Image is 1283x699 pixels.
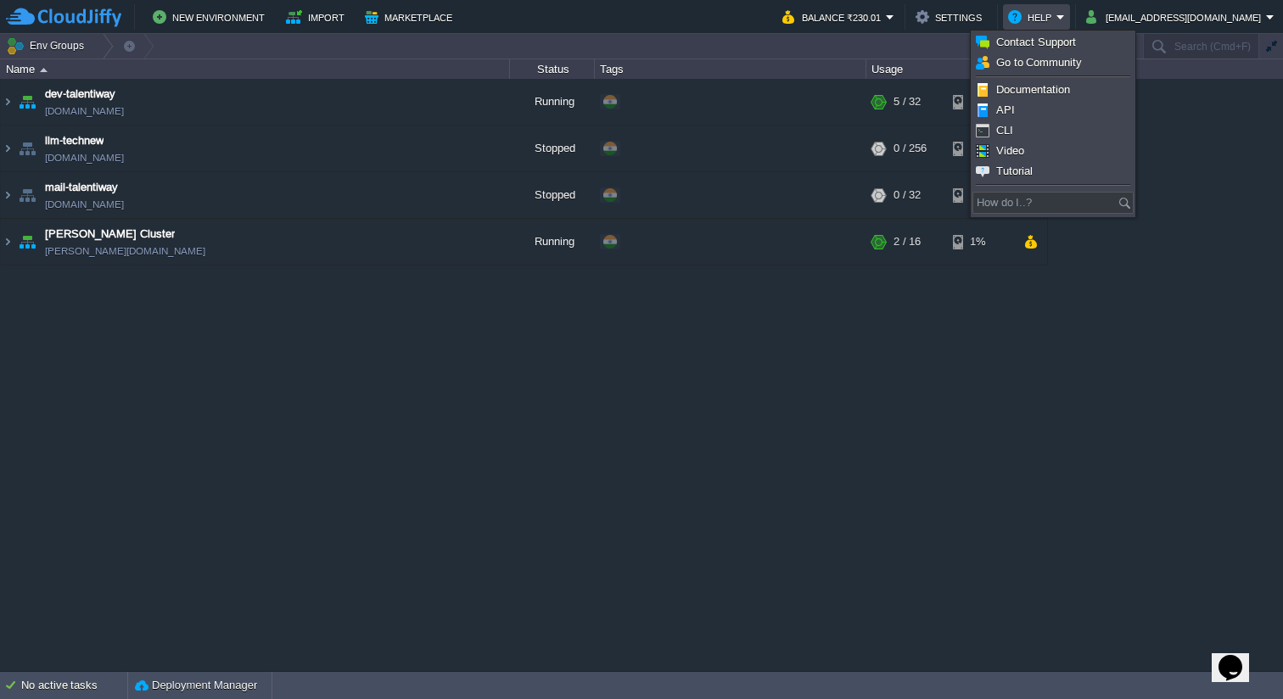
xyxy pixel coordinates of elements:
[894,126,927,171] div: 0 / 256
[6,34,90,58] button: Env Groups
[45,243,205,260] a: [PERSON_NAME][DOMAIN_NAME]
[973,33,1133,52] a: Contact Support
[867,59,1046,79] div: Usage
[1,126,14,171] img: AMDAwAAAACH5BAEAAAAALAAAAAABAAEAAAICRAEAOw==
[1086,7,1266,27] button: [EMAIL_ADDRESS][DOMAIN_NAME]
[996,124,1013,137] span: CLI
[15,79,39,125] img: AMDAwAAAACH5BAEAAAAALAAAAAABAAEAAAICRAEAOw==
[45,149,124,166] span: [DOMAIN_NAME]
[511,59,594,79] div: Status
[1,219,14,265] img: AMDAwAAAACH5BAEAAAAALAAAAAABAAEAAAICRAEAOw==
[953,79,1008,125] div: 49%
[45,179,118,196] a: mail-talentiway
[6,7,121,28] img: CloudJiffy
[894,172,921,218] div: 0 / 32
[996,165,1033,177] span: Tutorial
[916,7,987,27] button: Settings
[782,7,886,27] button: Balance ₹230.01
[1,79,14,125] img: AMDAwAAAACH5BAEAAAAALAAAAAABAAEAAAICRAEAOw==
[15,172,39,218] img: AMDAwAAAACH5BAEAAAAALAAAAAABAAEAAAICRAEAOw==
[973,121,1133,140] a: CLI
[153,7,270,27] button: New Environment
[510,219,595,265] div: Running
[953,172,1008,218] div: 20%
[996,36,1076,48] span: Contact Support
[45,103,124,120] a: [DOMAIN_NAME]
[1008,7,1056,27] button: Help
[15,126,39,171] img: AMDAwAAAACH5BAEAAAAALAAAAAABAAEAAAICRAEAOw==
[15,219,39,265] img: AMDAwAAAACH5BAEAAAAALAAAAAABAAEAAAICRAEAOw==
[45,226,175,243] a: [PERSON_NAME] Cluster
[996,144,1024,157] span: Video
[510,79,595,125] div: Running
[953,126,1008,171] div: 21%
[996,83,1070,96] span: Documentation
[45,196,124,213] a: [DOMAIN_NAME]
[135,677,257,694] button: Deployment Manager
[365,7,457,27] button: Marketplace
[45,86,115,103] a: dev-talentiway
[894,219,921,265] div: 2 / 16
[510,172,595,218] div: Stopped
[1,172,14,218] img: AMDAwAAAACH5BAEAAAAALAAAAAABAAEAAAICRAEAOw==
[996,103,1015,116] span: API
[973,81,1133,99] a: Documentation
[21,672,127,699] div: No active tasks
[40,68,48,72] img: AMDAwAAAACH5BAEAAAAALAAAAAABAAEAAAICRAEAOw==
[973,142,1133,160] a: Video
[510,126,595,171] div: Stopped
[596,59,866,79] div: Tags
[894,79,921,125] div: 5 / 32
[45,132,104,149] a: llm-technew
[973,101,1133,120] a: API
[1212,631,1266,682] iframe: chat widget
[286,7,350,27] button: Import
[2,59,509,79] div: Name
[973,53,1133,72] a: Go to Community
[996,56,1082,69] span: Go to Community
[953,219,1008,265] div: 1%
[973,162,1133,181] a: Tutorial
